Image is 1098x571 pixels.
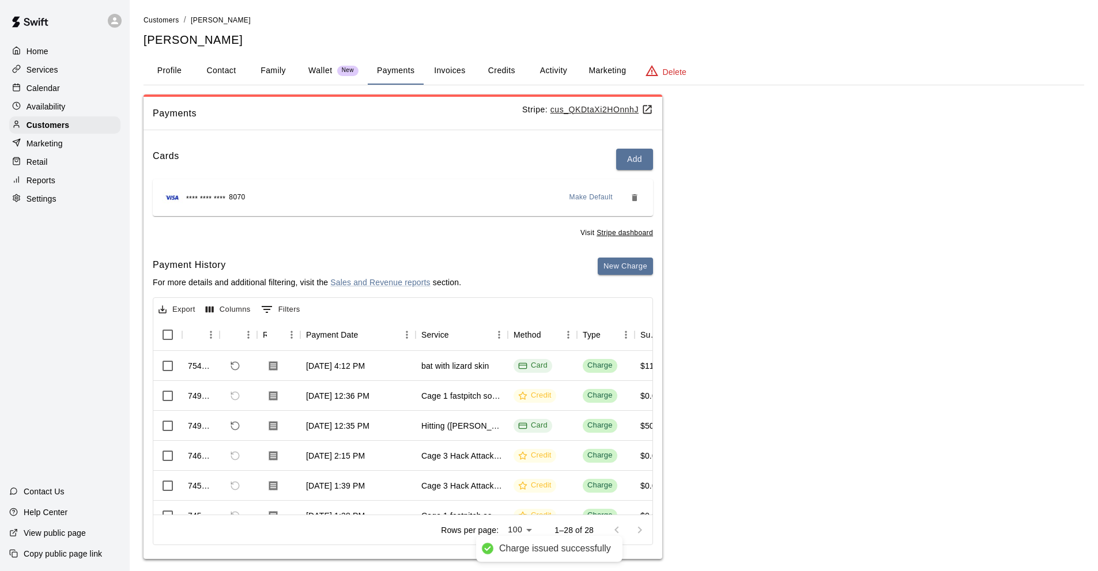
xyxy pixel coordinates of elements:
div: $50.00 [640,420,666,432]
button: Sort [188,327,204,343]
span: Visit [580,228,653,239]
span: Payments [153,106,522,121]
p: Reports [27,175,55,186]
a: Marketing [9,135,120,152]
div: Method [514,319,541,351]
p: Rows per page: [441,524,499,536]
span: New [337,67,359,74]
button: Credits [476,57,527,85]
button: Payments [368,57,424,85]
a: Customers [144,15,179,24]
span: Refund payment [225,476,245,496]
button: Sort [225,327,242,343]
p: Home [27,46,48,57]
div: 745153 [188,480,214,491]
div: Calendar [9,80,120,97]
button: Sort [541,327,557,343]
button: Menu [240,326,257,343]
div: Aug 9, 2025, 2:15 PM [306,450,365,462]
div: Card [518,420,548,431]
div: Receipt [257,319,300,351]
button: Menu [398,326,416,343]
p: Marketing [27,138,63,149]
button: Make Default [565,188,618,207]
button: Activity [527,57,579,85]
button: Menu [202,326,220,343]
p: Retail [27,156,48,168]
p: View public page [24,527,86,539]
div: $116.00 [640,360,670,372]
div: Home [9,43,120,60]
button: Contact [195,57,247,85]
button: Invoices [424,57,476,85]
div: 745150 [188,510,214,521]
a: Retail [9,153,120,171]
span: Refund payment [225,356,245,376]
button: Menu [490,326,508,343]
button: Download Receipt [263,445,284,466]
div: $0.00 [640,480,661,491]
div: $0.00 [640,450,661,462]
div: $0.00 [640,510,661,521]
button: Sort [601,327,617,343]
button: Export [156,301,198,319]
div: 746680 [188,450,214,462]
button: Sort [267,327,283,343]
div: Card [518,360,548,371]
div: Cage 3 Hack Attack JR Baseball [421,450,502,462]
h6: Payment History [153,258,461,273]
button: Download Receipt [263,385,284,406]
h5: [PERSON_NAME] [144,32,1084,48]
a: Availability [9,98,120,115]
span: Customers [144,16,179,24]
button: Menu [283,326,300,343]
h6: Cards [153,149,179,170]
div: Cage 1 fastpitch softball and slow pitch softball [421,510,502,521]
img: Credit card brand logo [162,192,183,203]
span: Refund payment [225,386,245,406]
p: Wallet [308,65,333,77]
div: Receipt [263,319,267,351]
button: Download Receipt [263,505,284,526]
button: Download Receipt [263,415,284,436]
p: For more details and additional filtering, visit the section. [153,277,461,288]
a: Customers [9,116,120,134]
div: Subtotal [640,319,659,351]
a: Services [9,61,120,78]
button: Sort [449,327,465,343]
p: Customers [27,119,69,131]
button: Family [247,57,299,85]
div: Aug 8, 2025, 1:38 PM [306,510,365,521]
div: Aug 13, 2025, 4:12 PM [306,360,365,372]
div: bat with lizard skin [421,360,489,372]
p: Calendar [27,82,60,94]
span: [PERSON_NAME] [191,16,251,24]
div: Hitting (Chandler 30 Min ) [421,420,502,432]
p: Services [27,64,58,75]
li: / [184,14,186,26]
div: Service [416,319,508,351]
div: Charge [587,390,613,401]
a: Stripe dashboard [597,229,653,237]
button: Menu [617,326,635,343]
span: Make Default [569,192,613,203]
button: Profile [144,57,195,85]
div: basic tabs example [144,57,1084,85]
button: Remove [625,188,644,207]
div: Reports [9,172,120,189]
div: Charge [587,450,613,461]
div: 749810 [188,390,214,402]
div: Cage 3 Hack Attack JR Baseball [421,480,502,491]
div: Credit [518,450,552,461]
button: New Charge [598,258,653,275]
span: Refund payment [225,446,245,466]
div: Charge issued successfully [499,543,611,555]
p: 1–28 of 28 [554,524,594,536]
a: Settings [9,190,120,207]
p: Availability [27,101,66,112]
